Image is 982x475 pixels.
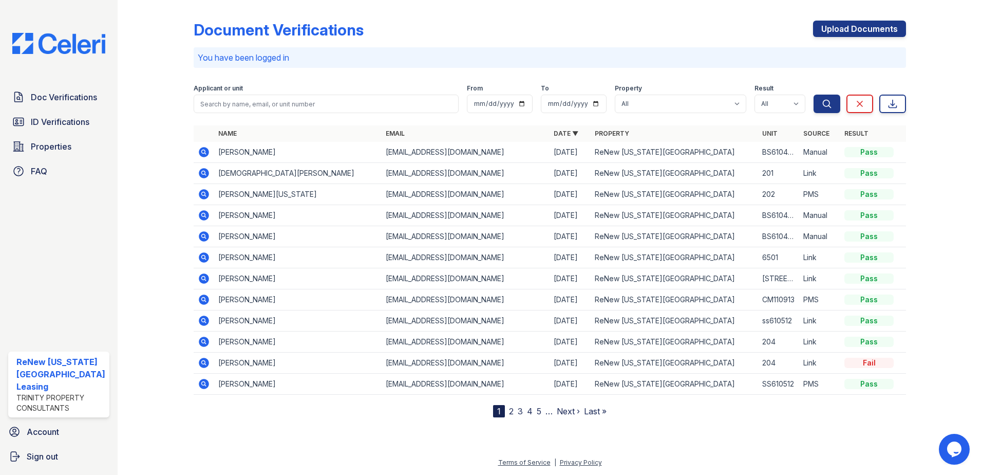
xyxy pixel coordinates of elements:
[595,130,629,137] a: Property
[939,434,972,465] iframe: chat widget
[550,205,591,226] td: [DATE]
[509,406,514,416] a: 2
[591,226,759,247] td: ReNew [US_STATE][GEOGRAPHIC_DATA]
[758,184,799,205] td: 202
[844,189,894,199] div: Pass
[591,353,759,374] td: ReNew [US_STATE][GEOGRAPHIC_DATA]
[591,247,759,268] td: ReNew [US_STATE][GEOGRAPHIC_DATA]
[591,205,759,226] td: ReNew [US_STATE][GEOGRAPHIC_DATA]
[758,268,799,289] td: [STREET_ADDRESS]
[214,374,382,395] td: [PERSON_NAME]
[799,310,840,332] td: Link
[550,310,591,332] td: [DATE]
[198,51,902,64] p: You have been logged in
[758,226,799,247] td: BS6104 203
[758,142,799,163] td: BS6104 203
[382,268,550,289] td: [EMAIL_ADDRESS][DOMAIN_NAME]
[31,91,97,103] span: Doc Verifications
[799,226,840,247] td: Manual
[31,165,47,177] span: FAQ
[498,459,551,466] a: Terms of Service
[844,147,894,157] div: Pass
[194,95,459,113] input: Search by name, email, or unit number
[194,21,364,39] div: Document Verifications
[550,332,591,353] td: [DATE]
[591,374,759,395] td: ReNew [US_STATE][GEOGRAPHIC_DATA]
[545,405,553,417] span: …
[550,268,591,289] td: [DATE]
[799,184,840,205] td: PMS
[16,393,105,413] div: Trinity Property Consultants
[382,205,550,226] td: [EMAIL_ADDRESS][DOMAIN_NAME]
[550,289,591,310] td: [DATE]
[554,459,556,466] div: |
[550,142,591,163] td: [DATE]
[386,130,405,137] a: Email
[382,353,550,374] td: [EMAIL_ADDRESS][DOMAIN_NAME]
[591,142,759,163] td: ReNew [US_STATE][GEOGRAPHIC_DATA]
[214,163,382,184] td: [DEMOGRAPHIC_DATA][PERSON_NAME]
[194,84,243,93] label: Applicant or unit
[758,289,799,310] td: CM110913
[550,353,591,374] td: [DATE]
[382,289,550,310] td: [EMAIL_ADDRESS][DOMAIN_NAME]
[758,247,799,268] td: 6501
[557,406,580,416] a: Next ›
[758,332,799,353] td: 204
[799,289,840,310] td: PMS
[560,459,602,466] a: Privacy Policy
[550,374,591,395] td: [DATE]
[382,142,550,163] td: [EMAIL_ADDRESS][DOMAIN_NAME]
[799,374,840,395] td: PMS
[754,84,773,93] label: Result
[844,231,894,242] div: Pass
[799,353,840,374] td: Link
[214,142,382,163] td: [PERSON_NAME]
[844,379,894,389] div: Pass
[799,205,840,226] td: Manual
[799,142,840,163] td: Manual
[550,163,591,184] td: [DATE]
[31,116,89,128] span: ID Verifications
[382,226,550,247] td: [EMAIL_ADDRESS][DOMAIN_NAME]
[844,168,894,178] div: Pass
[214,184,382,205] td: [PERSON_NAME][US_STATE]
[799,247,840,268] td: Link
[537,406,541,416] a: 5
[27,426,59,438] span: Account
[8,161,109,181] a: FAQ
[4,446,114,467] a: Sign out
[844,252,894,263] div: Pass
[591,163,759,184] td: ReNew [US_STATE][GEOGRAPHIC_DATA]
[382,332,550,353] td: [EMAIL_ADDRESS][DOMAIN_NAME]
[214,289,382,310] td: [PERSON_NAME]
[214,268,382,289] td: [PERSON_NAME]
[8,112,109,132] a: ID Verifications
[844,316,894,326] div: Pass
[214,226,382,247] td: [PERSON_NAME]
[541,84,549,93] label: To
[844,295,894,305] div: Pass
[218,130,237,137] a: Name
[758,310,799,332] td: ss610512
[382,310,550,332] td: [EMAIL_ADDRESS][DOMAIN_NAME]
[16,356,105,393] div: ReNew [US_STATE][GEOGRAPHIC_DATA] Leasing
[493,405,505,417] div: 1
[758,374,799,395] td: SS610512
[799,332,840,353] td: Link
[214,332,382,353] td: [PERSON_NAME]
[382,184,550,205] td: [EMAIL_ADDRESS][DOMAIN_NAME]
[844,337,894,347] div: Pass
[214,205,382,226] td: [PERSON_NAME]
[467,84,483,93] label: From
[550,184,591,205] td: [DATE]
[615,84,642,93] label: Property
[591,310,759,332] td: ReNew [US_STATE][GEOGRAPHIC_DATA]
[799,163,840,184] td: Link
[591,184,759,205] td: ReNew [US_STATE][GEOGRAPHIC_DATA]
[813,21,906,37] a: Upload Documents
[584,406,607,416] a: Last »
[518,406,523,416] a: 3
[27,450,58,463] span: Sign out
